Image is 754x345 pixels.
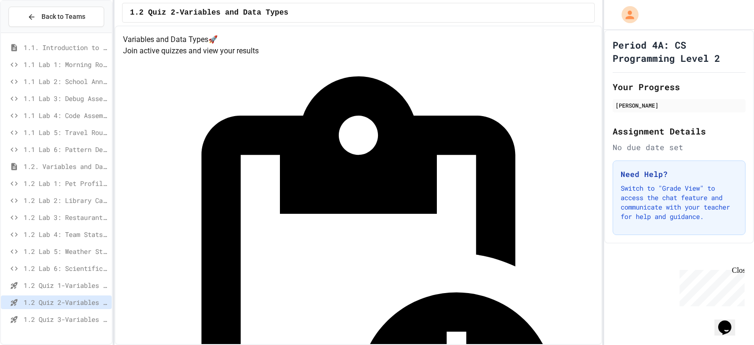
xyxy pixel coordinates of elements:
div: Chat with us now!Close [4,4,65,60]
span: 1.1. Introduction to Algorithms, Programming, and Compilers [24,42,108,52]
h1: Period 4A: CS Programming Level 2 [613,38,746,65]
span: 1.2 Lab 6: Scientific Calculator [24,263,108,273]
span: 1.2. Variables and Data Types [24,161,108,171]
h2: Your Progress [613,80,746,93]
span: Back to Teams [41,12,85,22]
span: 1.2 Lab 4: Team Stats Calculator [24,229,108,239]
h4: Variables and Data Types 🚀 [123,34,594,45]
span: 1.2 Quiz 2-Variables and Data Types [130,7,288,18]
span: 1.1 Lab 6: Pattern Detective [24,144,108,154]
span: 1.1 Lab 3: Debug Assembly [24,93,108,103]
button: Back to Teams [8,7,104,27]
span: 1.2 Lab 5: Weather Station Debugger [24,246,108,256]
span: 1.1 Lab 4: Code Assembly Challenge [24,110,108,120]
span: 1.2 Lab 2: Library Card Creator [24,195,108,205]
div: [PERSON_NAME] [615,101,743,109]
div: My Account [612,4,641,25]
h2: Assignment Details [613,125,746,138]
span: 1.2 Quiz 2-Variables and Data Types [24,297,108,307]
span: 1.2 Quiz 1-Variables and Data Types [24,280,108,290]
iframe: chat widget [714,307,745,336]
span: 1.1 Lab 5: Travel Route Debugger [24,127,108,137]
p: Join active quizzes and view your results [123,45,594,57]
iframe: chat widget [676,266,745,306]
span: 1.1 Lab 2: School Announcements [24,76,108,86]
span: 1.2 Lab 3: Restaurant Order System [24,212,108,222]
span: 1.1 Lab 1: Morning Routine Fix [24,59,108,69]
h3: Need Help? [621,168,738,180]
span: 1.2 Quiz 3-Variables and Data Types [24,314,108,324]
p: Switch to "Grade View" to access the chat feature and communicate with your teacher for help and ... [621,184,738,221]
div: No due date set [613,142,746,153]
span: 1.2 Lab 1: Pet Profile Fix [24,178,108,188]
